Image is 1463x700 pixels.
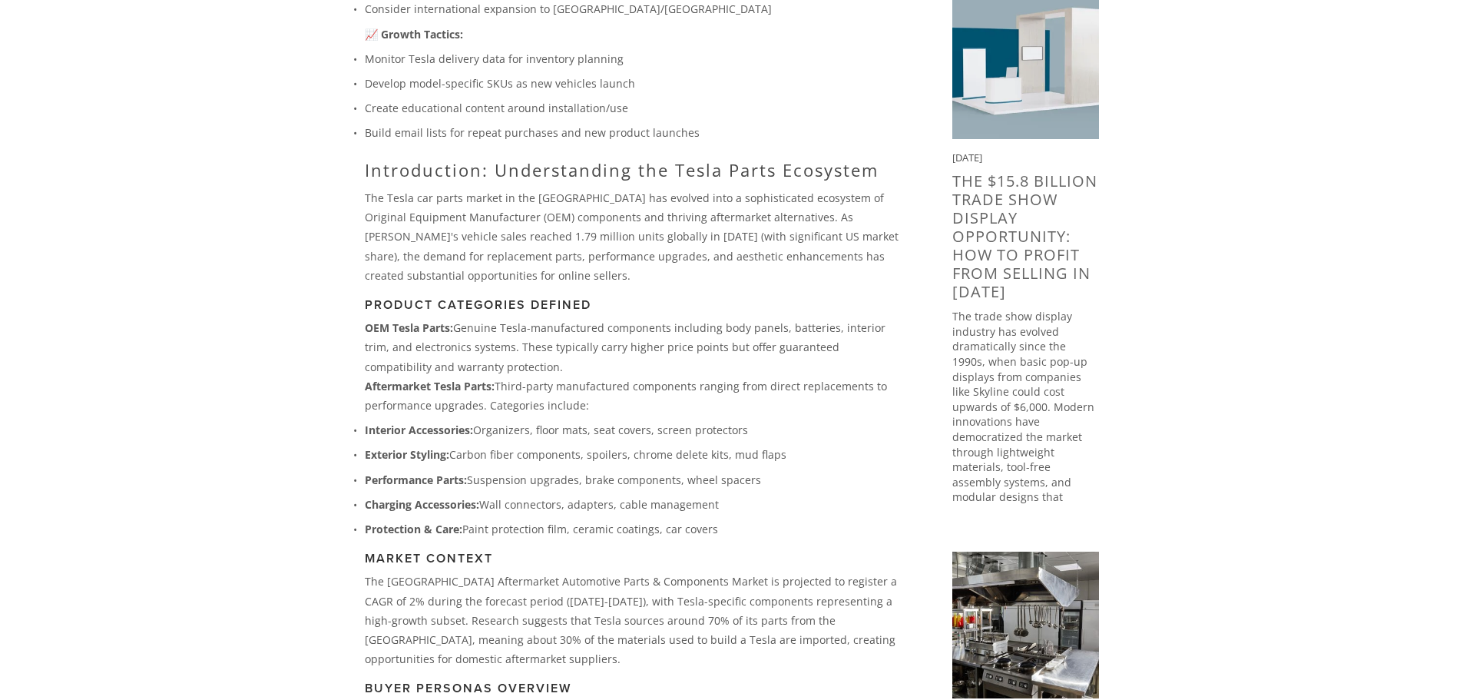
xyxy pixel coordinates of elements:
[365,551,903,566] h3: Market Context
[365,423,473,437] strong: Interior Accessories:
[365,470,903,489] p: Suspension upgrades, brake components, wheel spacers
[952,171,1097,302] a: The $15.8 Billion Trade Show Display Opportunity: How to Profit from selling in [DATE]
[365,27,463,41] strong: 📈 Growth Tactics:
[365,497,479,512] strong: Charging Accessories:
[365,519,903,539] p: Paint protection film, ceramic coatings, car covers
[365,522,462,536] strong: Protection & Care:
[365,445,903,464] p: Carbon fiber components, spoilers, chrome delete kits, mud flaps
[365,572,903,668] p: The [GEOGRAPHIC_DATA] Aftermarket Automotive Parts & Components Market is projected to register a...
[365,49,903,68] p: Monitor Tesla delivery data for inventory planning
[365,74,903,93] p: Develop model-specific SKUs as new vehicles launch
[952,151,982,164] time: [DATE]
[365,320,453,335] strong: OEM Tesla Parts:
[365,420,903,440] p: Organizers, floor mats, seat covers, screen protectors
[365,318,903,377] p: Genuine Tesla-manufactured components including body panels, batteries, interior trim, and electr...
[365,447,449,462] strong: Exterior Styling:
[365,379,495,393] strong: Aftermarket Tesla Parts:
[365,160,903,180] h2: Introduction: Understanding the Tesla Parts Ecosystem
[365,123,903,142] p: Build email lists for repeat purchases and new product launches
[365,681,903,695] h3: Buyer Personas Overview
[952,309,1099,535] p: The trade show display industry has evolved dramatically since the 1990s, when basic pop-up displ...
[365,188,903,285] p: The Tesla car parts market in the [GEOGRAPHIC_DATA] has evolved into a sophisticated ecosystem of...
[365,377,903,415] p: Third-party manufactured components ranging from direct replacements to performance upgrades. Cat...
[365,297,903,312] h3: Product Categories Defined
[952,552,1099,698] img: Small Restaurant Equipment Market Analysis: US Online Marketplace Opportunities for Sellers in 2025
[365,98,903,118] p: Create educational content around installation/use
[365,495,903,514] p: Wall connectors, adapters, cable management
[365,473,467,487] strong: Performance Parts:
